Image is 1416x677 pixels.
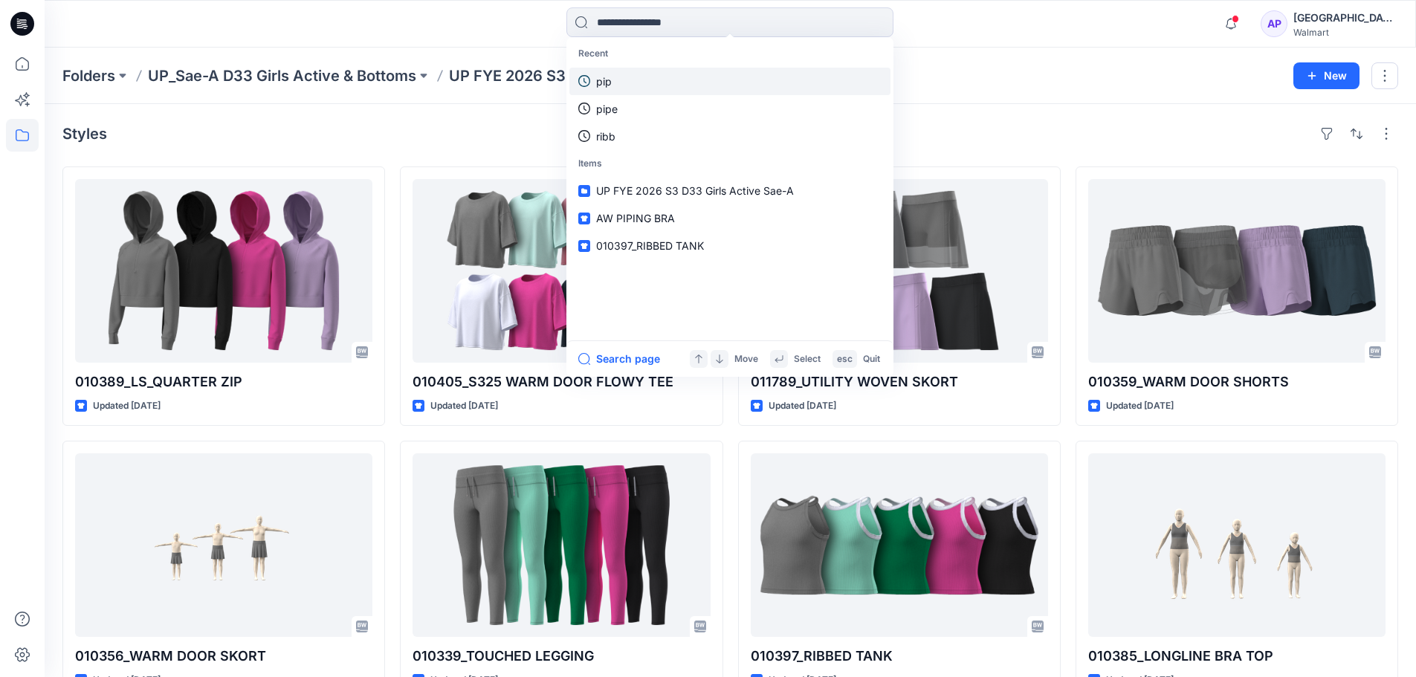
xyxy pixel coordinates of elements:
div: Walmart [1293,27,1397,38]
button: New [1293,62,1360,89]
a: AW PIPING BRA [569,204,890,232]
span: UP FYE 2026 S3 D33 Girls Active Sae-A [596,184,794,197]
a: UP_Sae-A D33 Girls Active & Bottoms [148,65,416,86]
a: pip [569,68,890,95]
a: 010397_RIBBED TANK [751,453,1048,637]
p: Updated [DATE] [430,398,498,414]
p: 010405_S325 WARM DOOR FLOWY TEE [413,372,710,392]
p: Recent [569,40,890,68]
button: Search page [578,350,660,368]
p: 010385_LONGLINE BRA TOP [1088,646,1386,667]
a: 010397_RIBBED TANK [569,232,890,259]
p: 011789_UTILITY WOVEN SKORT [751,372,1048,392]
p: pip [596,74,612,89]
div: AP [1261,10,1287,37]
p: ribb [596,129,615,144]
p: 010389_LS_QUARTER ZIP [75,372,372,392]
p: 010359_WARM DOOR SHORTS [1088,372,1386,392]
a: 010359_WARM DOOR SHORTS [1088,179,1386,363]
div: [GEOGRAPHIC_DATA] [1293,9,1397,27]
p: esc [837,352,853,367]
span: AW PIPING BRA [596,212,675,224]
a: Folders [62,65,115,86]
p: Updated [DATE] [769,398,836,414]
p: Items [569,150,890,178]
p: pipe [596,101,618,117]
p: UP FYE 2026 S3 D33 Girls Active Sae-A [449,65,734,86]
a: UP FYE 2026 S3 D33 Girls Active Sae-A [569,177,890,204]
p: 010397_RIBBED TANK [751,646,1048,667]
a: 010339_TOUCHED LEGGING [413,453,710,637]
a: ribb [569,123,890,150]
p: 010356_WARM DOOR SKORT [75,646,372,667]
span: 010397_RIBBED TANK [596,239,704,252]
a: 011789_UTILITY WOVEN SKORT [751,179,1048,363]
a: 010405_S325 WARM DOOR FLOWY TEE [413,179,710,363]
a: 010356_WARM DOOR SKORT [75,453,372,637]
a: 010389_LS_QUARTER ZIP [75,179,372,363]
p: Updated [DATE] [1106,398,1174,414]
a: pipe [569,95,890,123]
p: Move [734,352,758,367]
h4: Styles [62,125,107,143]
a: 010385_LONGLINE BRA TOP [1088,453,1386,637]
p: 010339_TOUCHED LEGGING [413,646,710,667]
p: Quit [863,352,880,367]
p: Select [794,352,821,367]
p: Updated [DATE] [93,398,161,414]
